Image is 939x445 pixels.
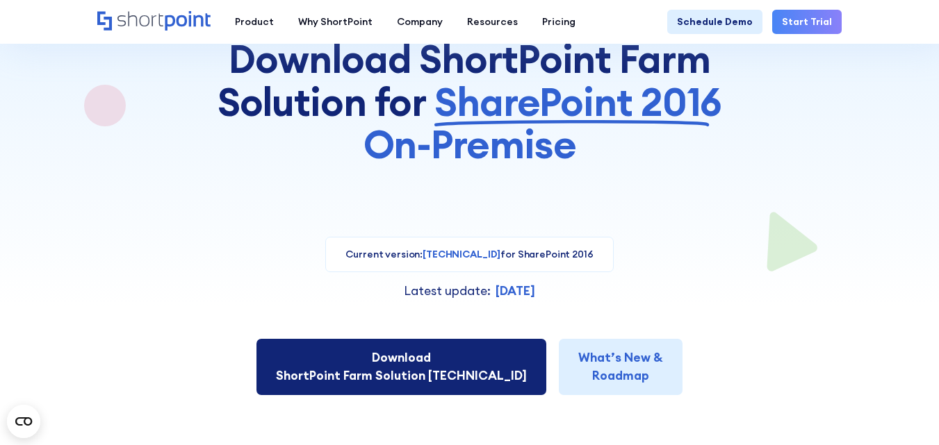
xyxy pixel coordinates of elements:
div: Resources [467,15,518,29]
span: [TECHNICAL_ID] [423,248,500,260]
h1: Download ShortPoint Farm [214,37,725,166]
div: Why ShortPoint [298,15,373,29]
a: Why ShortPoint [286,10,384,34]
div: Company [397,15,443,29]
p: Current version: for SharePoint 2016 [345,247,593,262]
div: Product [235,15,274,29]
div: Pricing [542,15,575,29]
a: Schedule Demo [667,10,762,34]
a: Product [222,10,286,34]
span: On-Premise [364,123,576,166]
span: Solution for [218,81,427,124]
a: Pricing [530,10,587,34]
a: Resources [455,10,530,34]
a: Company [384,10,455,34]
strong: [DATE] [496,283,535,299]
span: SharePoint 2016 [434,81,721,124]
a: What’s New &Roadmap [559,339,683,395]
a: Start Trial [772,10,842,34]
button: Open CMP widget [7,405,40,438]
iframe: Chat Widget [869,378,939,445]
a: Home [97,11,211,32]
p: Latest update: [404,282,491,300]
a: DownloadShortPoint Farm Solution [TECHNICAL_ID] [256,339,546,395]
